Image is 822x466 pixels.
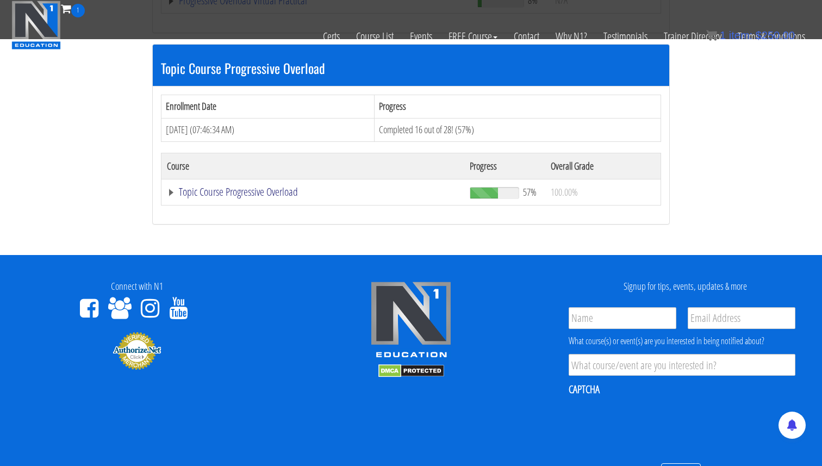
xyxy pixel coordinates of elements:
[506,17,547,55] a: Contact
[315,17,348,55] a: Certs
[569,403,734,446] iframe: reCAPTCHA
[756,29,795,41] bdi: 250.00
[378,364,444,377] img: DMCA.com Protection Status
[348,17,402,55] a: Course List
[161,118,375,141] td: [DATE] (07:46:34 AM)
[161,61,661,75] h3: Topic Course Progressive Overload
[706,29,795,41] a: 1 item: $250.00
[8,281,266,292] h4: Connect with N1
[688,307,795,329] input: Email Address
[523,186,537,198] span: 57%
[375,95,661,119] th: Progress
[161,153,465,179] th: Course
[61,1,85,16] a: 1
[656,17,730,55] a: Trainer Directory
[167,187,459,197] a: Topic Course Progressive Overload
[556,281,814,292] h4: Signup for tips, events, updates & more
[569,382,600,396] label: CAPTCHA
[464,153,545,179] th: Progress
[720,29,726,41] span: 1
[545,179,661,205] td: 100.00%
[595,17,656,55] a: Testimonials
[730,17,813,55] a: Terms & Conditions
[729,29,752,41] span: item:
[569,354,795,376] input: What course/event are you interested in?
[113,331,161,370] img: Authorize.Net Merchant - Click to Verify
[547,17,595,55] a: Why N1?
[756,29,762,41] span: $
[11,1,61,49] img: n1-education
[402,17,440,55] a: Events
[569,307,676,329] input: Name
[706,30,717,41] img: icon11.png
[370,281,452,362] img: n1-edu-logo
[161,95,375,119] th: Enrollment Date
[375,118,661,141] td: Completed 16 out of 28! (57%)
[440,17,506,55] a: FREE Course
[569,334,795,347] div: What course(s) or event(s) are you interested in being notified about?
[545,153,661,179] th: Overall Grade
[71,4,85,17] span: 1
